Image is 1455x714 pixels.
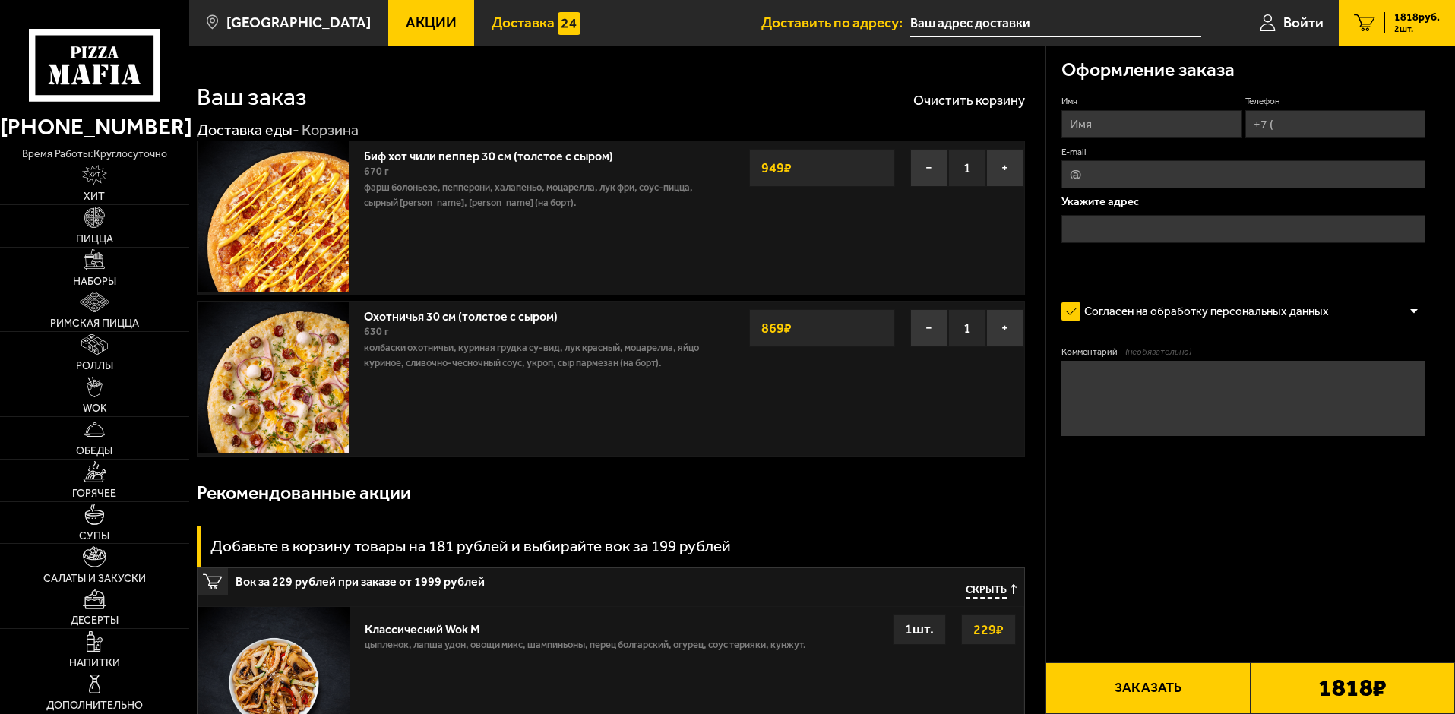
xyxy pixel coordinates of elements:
[1061,296,1344,327] label: Согласен на обработку персональных данных
[1045,662,1250,714] button: Заказать
[43,573,146,584] span: Салаты и закуски
[1394,12,1440,23] span: 1818 руб.
[236,568,732,588] span: Вок за 229 рублей при заказе от 1999 рублей
[913,93,1025,107] button: Очистить корзину
[1061,346,1425,359] label: Комментарий
[84,191,105,202] span: Хит
[197,121,299,139] a: Доставка еды-
[76,361,113,371] span: Роллы
[1394,24,1440,33] span: 2 шт.
[364,305,573,324] a: Охотничья 30 см (толстое с сыром)
[986,309,1024,347] button: +
[758,314,796,343] strong: 869 ₽
[364,180,701,210] p: фарш болоньезе, пепперони, халапеньо, моцарелла, лук фри, соус-пицца, сырный [PERSON_NAME], [PERS...
[969,615,1007,644] strong: 229 ₽
[1245,110,1425,138] input: +7 (
[1061,146,1425,159] label: E-mail
[1318,676,1387,700] b: 1818 ₽
[893,614,946,645] div: 1 шт.
[69,658,120,668] span: Напитки
[910,149,948,187] button: −
[50,318,139,329] span: Римская пицца
[364,144,628,163] a: Биф хот чили пеппер 30 см (толстое с сыром)
[1283,15,1324,30] span: Войти
[966,584,1017,599] button: Скрыть
[83,403,106,414] span: WOK
[1061,196,1425,207] p: Укажите адрес
[79,531,109,542] span: Супы
[365,637,806,660] p: цыпленок, лапша удон, овощи микс, шампиньоны, перец болгарский, огурец, соус терияки, кунжут.
[73,276,116,287] span: Наборы
[948,149,986,187] span: 1
[210,539,731,554] h3: Добавьте в корзину товары на 181 рублей и выбирайте вок за 199 рублей
[364,325,389,338] span: 630 г
[226,15,371,30] span: [GEOGRAPHIC_DATA]
[1061,95,1241,108] label: Имя
[364,340,701,371] p: колбаски охотничьи, куриная грудка су-вид, лук красный, моцарелла, яйцо куриное, сливочно-чесночн...
[558,12,580,35] img: 15daf4d41897b9f0e9f617042186c801.svg
[910,309,948,347] button: −
[1125,346,1191,359] span: (необязательно)
[910,9,1201,37] input: Ваш адрес доставки
[948,309,986,347] span: 1
[71,615,119,626] span: Десерты
[364,165,389,178] span: 670 г
[76,446,112,457] span: Обеды
[1061,160,1425,188] input: @
[406,15,457,30] span: Акции
[1061,110,1241,138] input: Имя
[365,614,806,637] div: Классический Wok M
[76,234,113,245] span: Пицца
[46,700,143,711] span: Дополнительно
[302,121,359,141] div: Корзина
[758,153,796,182] strong: 949 ₽
[197,85,307,109] h1: Ваш заказ
[492,15,555,30] span: Доставка
[966,584,1007,599] span: Скрыть
[72,488,116,499] span: Горячее
[197,484,411,503] h3: Рекомендованные акции
[986,149,1024,187] button: +
[1245,95,1425,108] label: Телефон
[761,15,910,30] span: Доставить по адресу:
[1061,61,1235,80] h3: Оформление заказа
